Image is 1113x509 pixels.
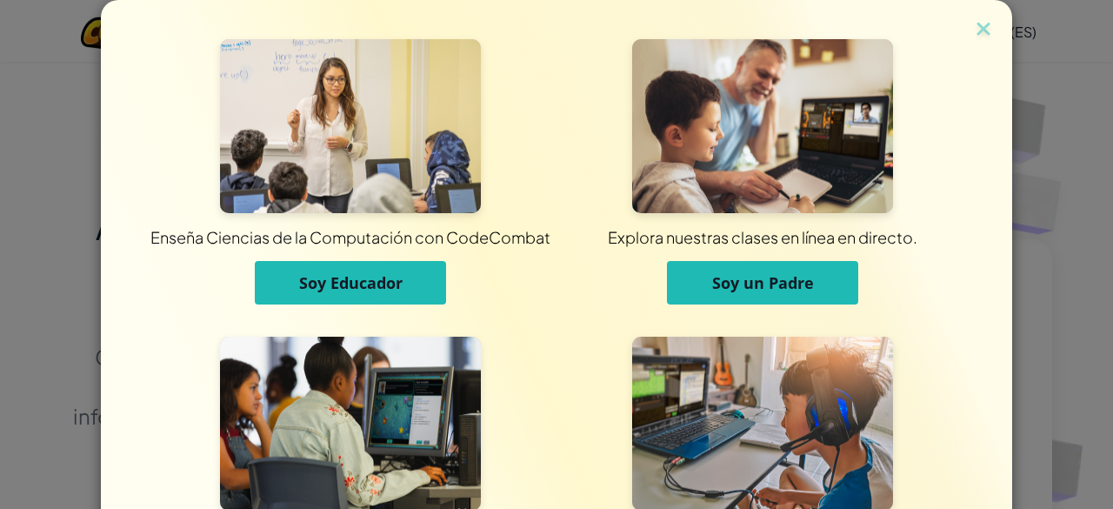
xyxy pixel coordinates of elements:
[632,39,893,213] img: Para Padres
[667,261,858,305] button: Soy un Padre
[972,17,995,44] img: close icon
[255,261,446,305] button: Soy Educador
[220,39,481,213] img: Para Educadores
[299,272,403,293] span: Soy Educador
[712,272,814,293] span: Soy un Padre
